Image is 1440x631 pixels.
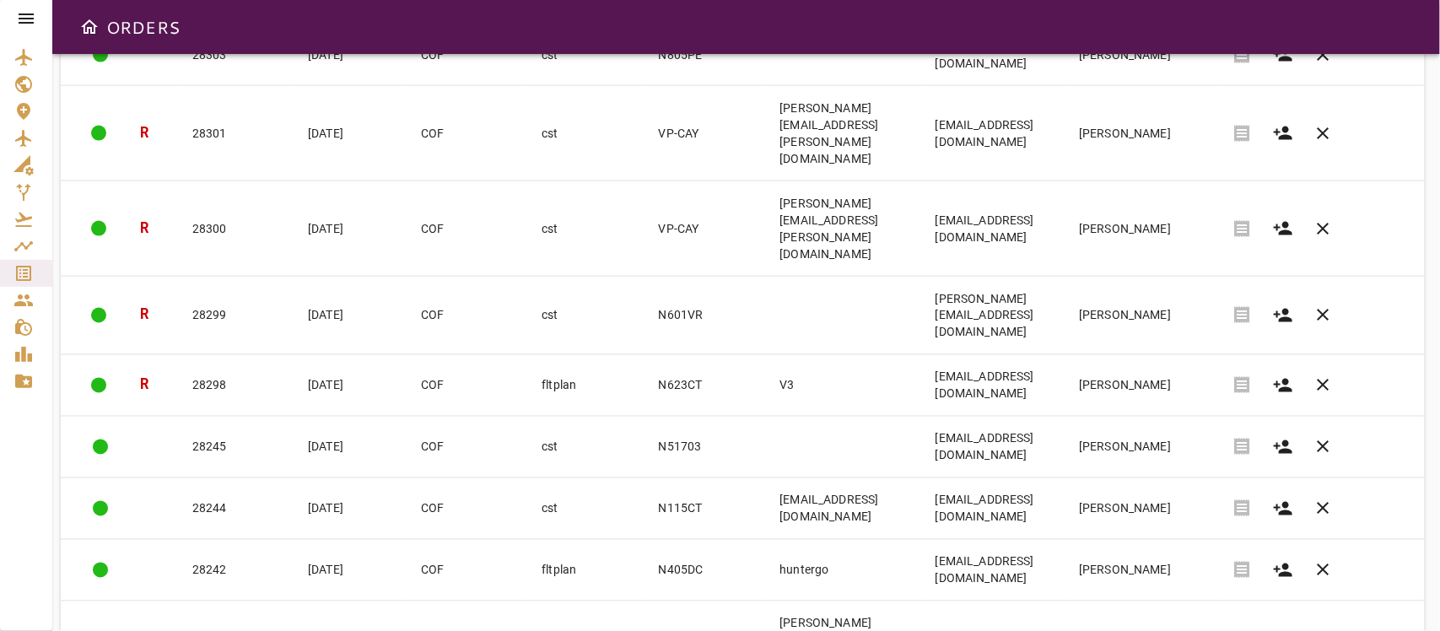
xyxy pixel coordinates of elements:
td: 28303 [179,24,294,85]
td: N51703 [645,417,767,478]
button: Cancel order [1303,365,1344,406]
span: clear [1313,123,1334,143]
div: COMPLETED [91,308,106,323]
div: COMPLETED [93,47,108,62]
td: 28299 [179,277,294,355]
button: Cancel order [1303,208,1344,249]
td: COF [407,277,528,355]
span: clear [1313,218,1334,239]
td: cst [528,181,644,276]
button: Open drawer [73,10,106,44]
td: [DATE] [294,277,407,355]
td: N115CT [645,478,767,540]
button: Cancel order [1303,113,1344,154]
h3: R [140,375,148,395]
td: 28242 [179,540,294,601]
td: cst [528,417,644,478]
td: [PERSON_NAME] [1065,24,1218,85]
td: COF [407,540,528,601]
button: Create customer [1263,488,1303,529]
button: Cancel order [1303,427,1344,467]
span: Invoice order [1222,427,1263,467]
td: [DATE] [294,540,407,601]
span: Invoice order [1222,295,1263,336]
td: V3 [766,355,921,417]
td: [EMAIL_ADDRESS][DOMAIN_NAME] [766,478,921,540]
td: [PERSON_NAME] [1065,478,1218,540]
button: Create customer [1263,208,1303,249]
td: cst [528,277,644,355]
td: [PERSON_NAME] [1065,181,1218,276]
h3: R [140,218,148,238]
td: N623CT [645,355,767,417]
button: Cancel order [1303,488,1344,529]
td: [DATE] [294,24,407,85]
button: Create customer [1263,427,1303,467]
td: [EMAIL_ADDRESS][DOMAIN_NAME] [922,478,1066,540]
td: 28245 [179,417,294,478]
td: huntergo [766,540,921,601]
td: N805PE [645,24,767,85]
button: Create customer [1263,35,1303,75]
td: [EMAIL_ADDRESS][DOMAIN_NAME] [922,355,1066,417]
td: VP-CAY [645,181,767,276]
div: COMPLETED [91,221,106,236]
button: Create customer [1263,365,1303,406]
div: COMPLETED [91,126,106,141]
td: COF [407,85,528,181]
td: VP-CAY [645,85,767,181]
td: COF [407,181,528,276]
td: [DATE] [294,355,407,417]
span: clear [1313,375,1334,396]
td: N405DC [645,540,767,601]
td: fltplan [528,540,644,601]
td: [PERSON_NAME] [1065,540,1218,601]
span: Invoice order [1222,113,1263,154]
td: COF [407,24,528,85]
td: [EMAIL_ADDRESS][DOMAIN_NAME] [922,417,1066,478]
span: Invoice order [1222,35,1263,75]
span: Invoice order [1222,208,1263,249]
td: cst [528,478,644,540]
td: [PERSON_NAME] [1065,85,1218,181]
div: COMPLETED [93,440,108,455]
span: Invoice order [1222,550,1263,591]
td: 28298 [179,355,294,417]
span: clear [1313,499,1334,519]
span: Invoice order [1222,365,1263,406]
td: [EMAIL_ADDRESS][DOMAIN_NAME] [922,181,1066,276]
td: [DATE] [294,417,407,478]
td: [EMAIL_ADDRESS][DOMAIN_NAME] [922,85,1066,181]
div: COMPLETED [93,563,108,578]
td: COF [407,417,528,478]
h6: ORDERS [106,13,180,40]
button: Cancel order [1303,35,1344,75]
button: Create customer [1263,113,1303,154]
td: [PERSON_NAME] [1065,417,1218,478]
button: Cancel order [1303,550,1344,591]
button: Create customer [1263,550,1303,591]
h3: R [140,305,148,325]
td: 28300 [179,181,294,276]
td: [PERSON_NAME][EMAIL_ADDRESS][PERSON_NAME][DOMAIN_NAME] [766,85,921,181]
td: N601VR [645,277,767,355]
td: [EMAIL_ADDRESS][DOMAIN_NAME] [922,540,1066,601]
span: clear [1313,437,1334,457]
td: [PERSON_NAME][EMAIL_ADDRESS][DOMAIN_NAME] [922,277,1066,355]
button: Create customer [1263,295,1303,336]
td: [PERSON_NAME] [1065,355,1218,417]
div: COMPLETED [91,378,106,393]
td: cst [528,85,644,181]
span: clear [1313,560,1334,580]
td: 28301 [179,85,294,181]
td: 28244 [179,478,294,540]
span: Invoice order [1222,488,1263,529]
td: COF [407,478,528,540]
td: COF [407,355,528,417]
h3: R [140,123,148,143]
span: clear [1313,45,1334,65]
td: [DATE] [294,85,407,181]
td: cst [528,24,644,85]
td: [PERSON_NAME] [1065,277,1218,355]
td: fltplan [528,355,644,417]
